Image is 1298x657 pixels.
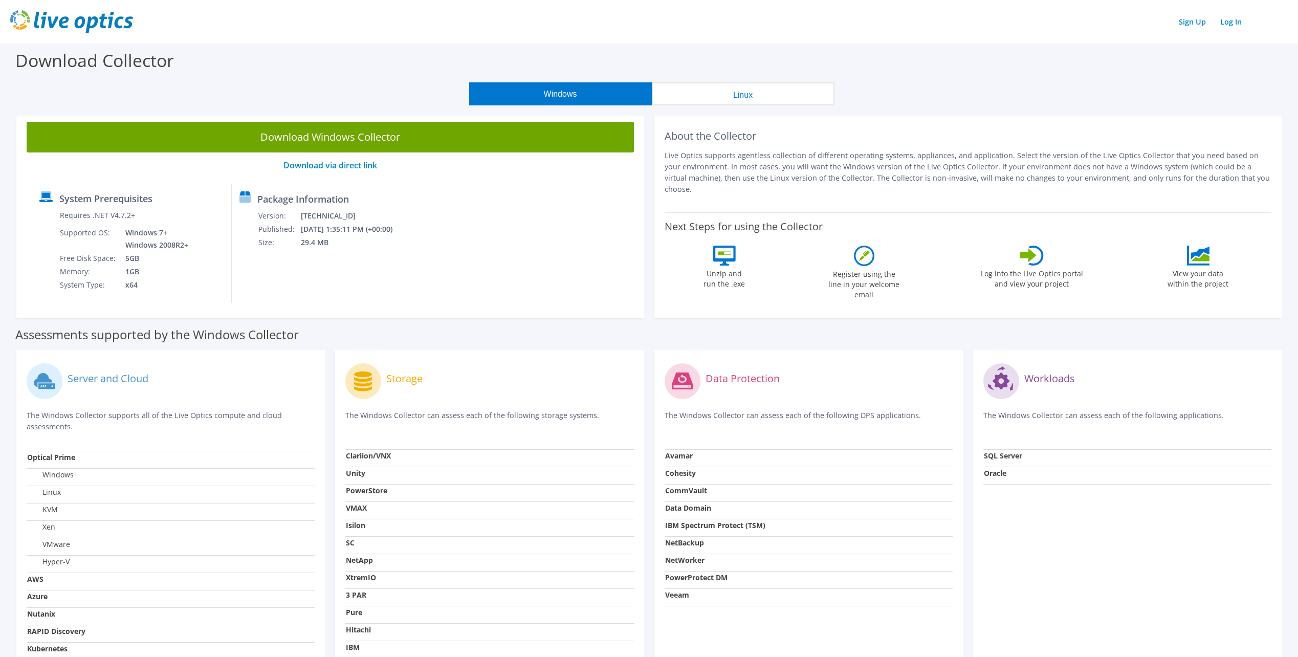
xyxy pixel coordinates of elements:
strong: Oracle [984,468,1006,478]
strong: Pure [346,607,362,617]
td: System Type: [59,278,118,292]
td: Size: [258,236,300,249]
strong: SC [346,538,355,547]
strong: Data Domain [665,503,711,513]
strong: NetBackup [665,538,704,547]
td: Published: [258,223,300,236]
h2: About the Collector [665,130,1272,142]
strong: AWS [27,574,43,584]
img: live_optics_svg.svg [10,10,133,33]
td: Version: [258,209,300,223]
strong: Hitachi [346,625,371,634]
label: Log into the Live Optics portal and view your project [980,266,1084,289]
strong: Avamar [665,451,693,461]
label: View your data within the project [1161,266,1235,289]
strong: NetApp [346,555,373,565]
p: The Windows Collector supports all of the Live Optics compute and cloud assessments. [27,410,315,432]
label: Unzip and run the .exe [701,266,748,289]
strong: Cohesity [665,468,696,478]
strong: CommVault [665,486,707,495]
td: Windows 7+ Windows 2008R2+ [118,226,190,252]
p: The Windows Collector can assess each of the following applications. [983,410,1271,431]
strong: Optical Prime [27,452,75,462]
strong: Nutanix [27,609,55,619]
p: The Windows Collector can assess each of the following DPS applications. [665,410,953,431]
p: The Windows Collector can assess each of the following storage systems. [345,410,633,431]
td: x64 [118,278,190,292]
strong: 3 PAR [346,590,366,600]
label: KVM [27,505,58,515]
label: Xen [27,522,55,532]
td: 1GB [118,265,190,278]
label: Download Collector [15,49,174,72]
a: Sign Up [1174,14,1211,29]
a: Download via direct link [283,160,377,171]
label: Hyper-V [27,557,70,567]
td: [DATE] 1:35:11 PM (+00:00) [300,223,406,236]
p: Live Optics supports agentless collection of different operating systems, appliances, and applica... [665,150,1272,195]
strong: SQL Server [984,451,1022,461]
button: Windows [469,82,652,105]
strong: Isilon [346,520,365,530]
strong: PowerProtect DM [665,573,728,582]
label: System Prerequisites [59,193,152,204]
label: VMware [27,539,70,550]
strong: IBM Spectrum Protect (TSM) [665,520,765,530]
label: Workloads [1024,374,1075,384]
label: Data Protection [706,374,780,384]
a: Download Windows Collector [27,122,634,152]
label: Server and Cloud [68,374,148,384]
label: Storage [386,374,423,384]
label: Package Information [257,194,349,204]
strong: Kubernetes [27,644,68,653]
label: Assessments supported by the Windows Collector [15,330,299,340]
label: Next Steps for using the Collector [665,221,823,233]
label: Register using the line in your welcome email [826,266,903,300]
strong: PowerStore [346,486,387,495]
td: [TECHNICAL_ID] [300,209,406,223]
td: Memory: [59,265,118,278]
button: Linux [652,82,834,105]
td: Supported OS: [59,226,118,252]
td: 5GB [118,252,190,265]
strong: RAPID Discovery [27,626,85,636]
label: Linux [27,487,61,497]
strong: Unity [346,468,365,478]
strong: VMAX [346,503,367,513]
strong: Azure [27,592,48,601]
td: Free Disk Space: [59,252,118,265]
label: Windows [27,470,74,480]
label: Requires .NET V4.7.2+ [60,210,135,221]
strong: NetWorker [665,555,705,565]
strong: XtremIO [346,573,376,582]
strong: Clariion/VNX [346,451,391,461]
strong: IBM [346,642,360,652]
strong: Veeam [665,590,689,600]
td: 29.4 MB [300,236,406,249]
a: Log In [1215,14,1247,29]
